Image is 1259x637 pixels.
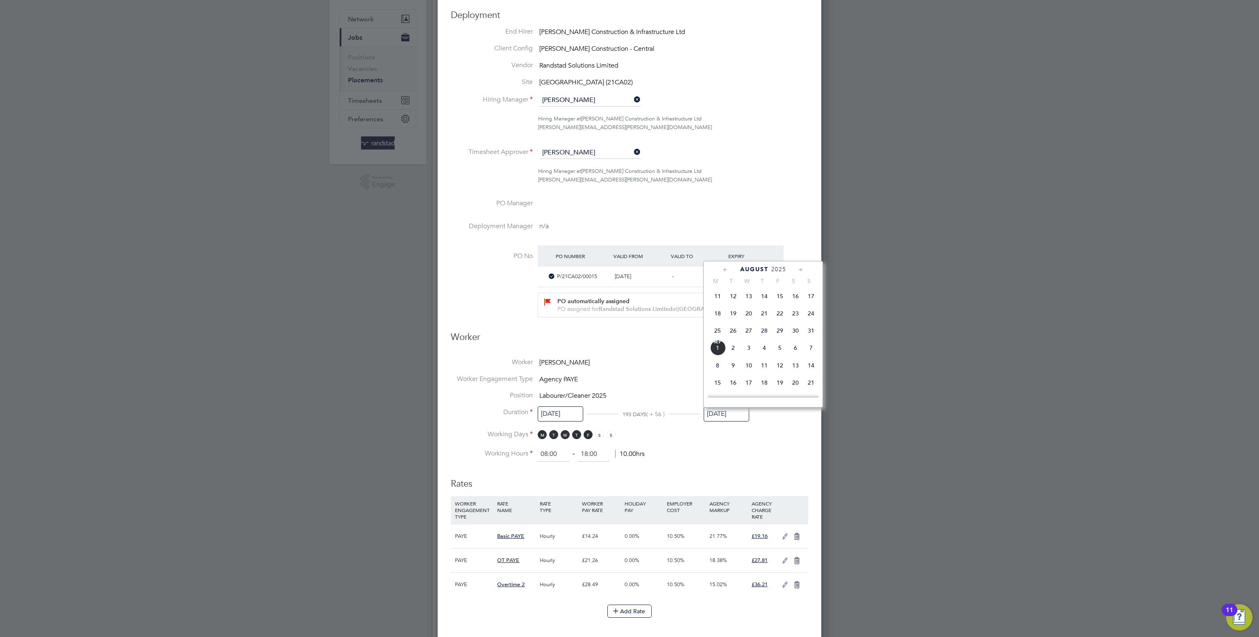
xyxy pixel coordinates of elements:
[725,375,741,390] span: 16
[538,549,580,572] div: Hourly
[757,306,772,321] span: 21
[709,533,727,540] span: 21.77%
[451,358,533,367] label: Worker
[557,305,774,313] div: PO assigned for at
[615,450,645,458] span: 10.00hrs
[803,288,819,304] span: 17
[772,306,788,321] span: 22
[623,496,665,517] div: HOLIDAY PAY
[539,375,578,383] span: Agency PAYE
[580,549,622,572] div: £21.26
[538,524,580,548] div: Hourly
[646,410,665,418] span: ( + 56 )
[561,430,570,439] span: W
[538,115,581,122] span: Hiring Manager at
[581,115,702,122] span: [PERSON_NAME] Construction & Infrastructure Ltd
[757,323,772,338] span: 28
[725,340,741,356] span: 2
[757,288,772,304] span: 14
[710,288,725,304] span: 11
[451,44,533,53] label: Client Config
[709,557,727,564] span: 18.38%
[451,27,533,36] label: End Hirer
[539,28,685,36] span: [PERSON_NAME] Construction & Infrastructure Ltd
[803,392,819,408] span: 28
[625,557,639,564] span: 0.00%
[752,581,768,588] span: £36.21
[580,573,622,596] div: £28.49
[554,249,611,263] div: PO Number
[453,549,495,572] div: PAYE
[708,277,723,285] span: M
[788,288,803,304] span: 16
[451,391,533,400] label: Position
[710,392,725,408] span: 22
[757,358,772,373] span: 11
[667,557,684,564] span: 10.50%
[554,270,611,283] div: P/21CA02/00015
[451,9,808,21] h3: Deployment
[451,408,533,417] label: Duration
[788,306,803,321] span: 23
[741,323,757,338] span: 27
[611,249,669,263] div: Valid From
[803,306,819,321] span: 24
[625,533,639,540] span: 0.00%
[451,449,533,458] label: Working Hours
[740,266,768,273] span: August
[497,557,519,564] span: OT PAYE
[710,306,725,321] span: 18
[453,496,495,524] div: WORKER ENGAGEMENT TYPE
[453,573,495,596] div: PAYE
[803,375,819,390] span: 21
[726,249,784,263] div: Expiry
[539,358,590,367] span: [PERSON_NAME]
[788,375,803,390] span: 20
[495,496,537,517] div: RATE NAME
[803,323,819,338] span: 31
[451,470,808,490] h3: Rates
[725,323,741,338] span: 26
[772,340,788,356] span: 5
[704,406,749,422] input: Select one
[451,78,533,86] label: Site
[741,358,757,373] span: 10
[538,168,581,175] span: Hiring Manager at
[549,430,558,439] span: T
[707,496,750,517] div: AGENCY MARKUP
[752,557,768,564] span: £27.81
[451,61,533,70] label: Vendor
[741,288,757,304] span: 13
[771,266,786,273] span: 2025
[723,277,739,285] span: T
[788,392,803,408] span: 27
[786,277,801,285] span: S
[669,270,726,283] div: -
[669,249,726,263] div: Valid To
[451,331,808,350] h3: Worker
[538,496,580,517] div: RATE TYPE
[453,524,495,548] div: PAYE
[451,222,533,231] label: Deployment Manager
[710,375,725,390] span: 15
[803,358,819,373] span: 14
[451,148,533,156] label: Timesheet Approver
[710,358,725,373] span: 8
[772,375,788,390] span: 19
[538,406,583,422] input: Select one
[772,288,788,304] span: 15
[539,94,641,107] input: Search for...
[571,450,576,458] span: ‐
[557,298,629,305] b: PO automatically assigned
[710,340,725,344] span: Sep
[739,277,754,285] span: W
[578,447,609,462] input: 17:00
[580,496,622,517] div: WORKER PAY RATE
[599,306,673,313] b: Randstad Solutions Limited
[580,524,622,548] div: £14.24
[709,581,727,588] span: 15.02%
[750,496,778,524] div: AGENCY CHARGE RATE
[581,168,702,175] span: [PERSON_NAME] Construction & Infrastructure Ltd
[497,533,524,540] span: Basic PAYE
[710,323,725,338] span: 25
